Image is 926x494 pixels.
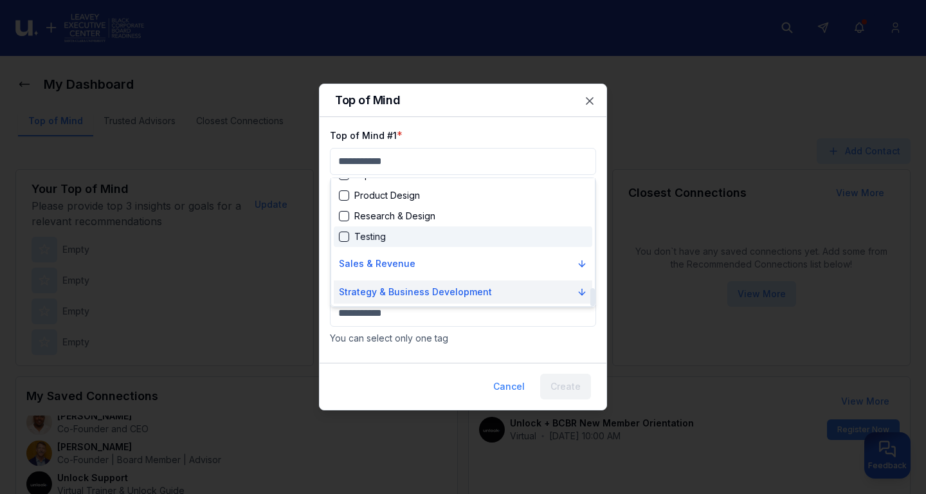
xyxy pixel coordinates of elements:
div: Testing [339,230,386,243]
div: Research & Design [339,210,435,223]
button: Strategy & Business Development [334,280,592,304]
p: Sales & Revenue [339,257,415,270]
div: Product Design [339,189,420,202]
button: Sales & Revenue [334,252,592,275]
p: Strategy & Business Development [339,286,492,298]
